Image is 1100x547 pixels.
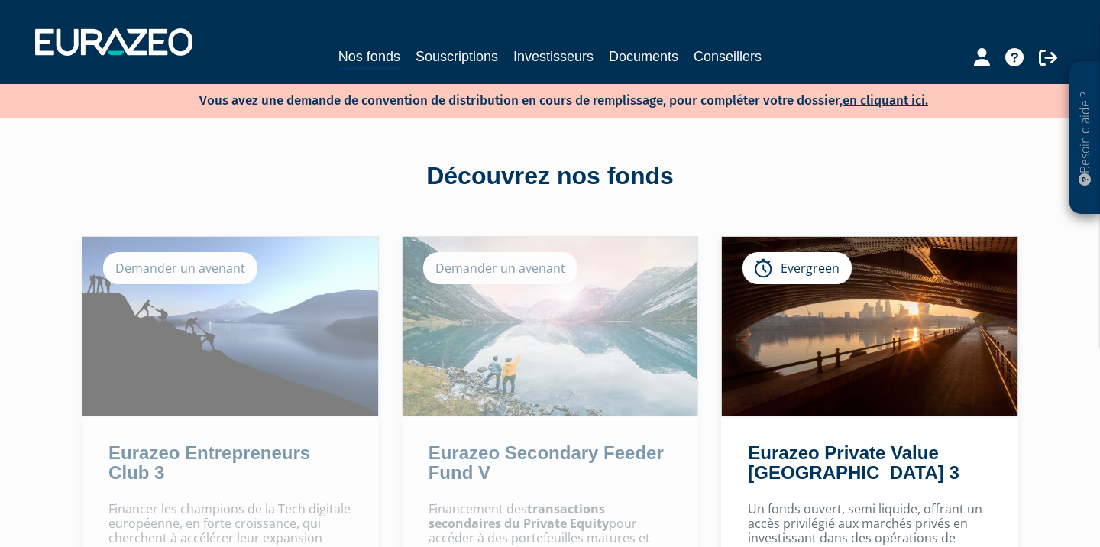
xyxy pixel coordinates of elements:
[742,252,852,284] div: Evergreen
[403,237,698,416] img: Eurazeo Secondary Feeder Fund V
[423,252,577,284] div: Demander un avenant
[429,500,609,532] strong: transactions secondaires du Private Equity
[1076,70,1094,207] p: Besoin d'aide ?
[103,252,257,284] div: Demander un avenant
[748,442,959,483] a: Eurazeo Private Value [GEOGRAPHIC_DATA] 3
[35,28,192,56] img: 1732889491-logotype_eurazeo_blanc_rvb.png
[155,88,928,110] p: Vous avez une demande de convention de distribution en cours de remplissage, pour compléter votre...
[722,237,1017,416] img: Eurazeo Private Value Europe 3
[513,46,594,67] a: Investisseurs
[115,159,985,194] div: Découvrez nos fonds
[108,442,310,483] a: Eurazeo Entrepreneurs Club 3
[82,237,378,416] img: Eurazeo Entrepreneurs Club 3
[429,442,664,483] a: Eurazeo Secondary Feeder Fund V
[609,46,678,67] a: Documents
[694,46,762,67] a: Conseillers
[416,46,498,67] a: Souscriptions
[338,46,400,70] a: Nos fonds
[843,92,928,108] a: en cliquant ici.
